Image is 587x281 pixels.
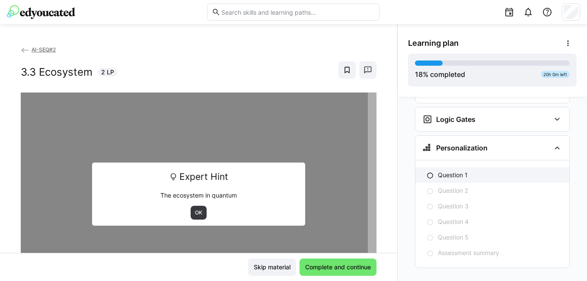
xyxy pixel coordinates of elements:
[408,38,459,48] span: Learning plan
[541,71,570,78] div: 20h 0m left
[101,68,114,77] span: 2 LP
[21,46,56,53] a: AI-SEQ#2
[438,249,499,257] p: Assessment summary
[98,191,300,200] p: The ecosystem in quantum
[438,217,469,226] p: Question 4
[438,171,468,179] p: Question 1
[436,115,475,124] h3: Logic Gates
[415,70,423,79] span: 18
[191,206,207,220] button: OK
[248,259,296,276] button: Skip material
[21,66,93,79] h2: 3.3 Ecosystem
[32,46,56,53] span: AI-SEQ#2
[436,144,488,152] h3: Personalization
[415,69,465,80] div: % completed
[438,233,469,242] p: Question 5
[304,263,372,271] span: Complete and continue
[179,169,228,185] span: Expert Hint
[438,186,468,195] p: Question 2
[252,263,292,271] span: Skip material
[194,209,203,216] span: OK
[300,259,376,276] button: Complete and continue
[220,8,375,16] input: Search skills and learning paths…
[438,202,469,211] p: Question 3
